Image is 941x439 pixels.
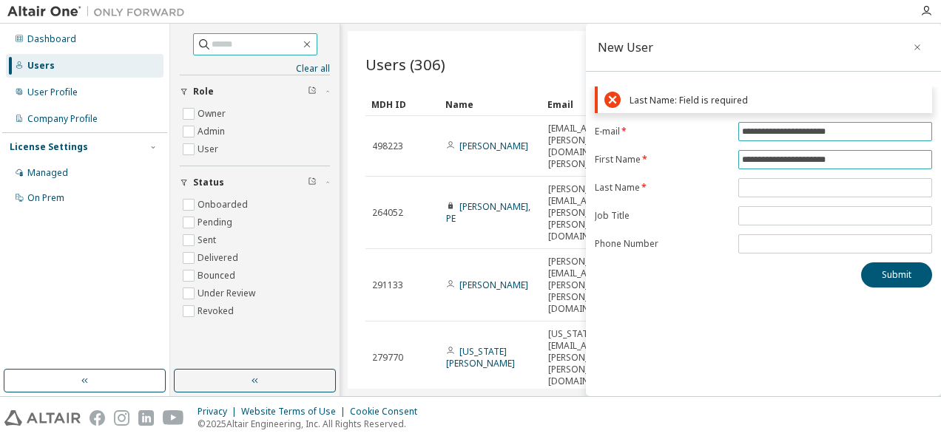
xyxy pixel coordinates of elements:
[198,105,229,123] label: Owner
[372,140,403,152] span: 498223
[350,406,426,418] div: Cookie Consent
[198,406,241,418] div: Privacy
[372,207,403,219] span: 264052
[27,113,98,125] div: Company Profile
[459,279,528,291] a: [PERSON_NAME]
[27,60,55,72] div: Users
[548,183,623,242] span: [PERSON_NAME][EMAIL_ADDRESS][PERSON_NAME][PERSON_NAME][DOMAIN_NAME]
[198,285,258,302] label: Under Review
[446,345,515,370] a: [US_STATE][PERSON_NAME]
[595,210,729,222] label: Job Title
[630,95,925,106] div: Last Name: Field is required
[114,410,129,426] img: instagram.svg
[198,123,228,140] label: Admin
[547,92,610,116] div: Email
[446,200,530,225] a: [PERSON_NAME], PE
[548,123,623,170] span: [EMAIL_ADDRESS][PERSON_NAME][DOMAIN_NAME][PERSON_NAME]
[241,406,350,418] div: Website Terms of Use
[180,166,330,199] button: Status
[10,141,88,153] div: License Settings
[198,302,237,320] label: Revoked
[163,410,184,426] img: youtube.svg
[372,279,403,291] span: 291133
[198,231,219,249] label: Sent
[198,418,426,430] p: © 2025 Altair Engineering, Inc. All Rights Reserved.
[198,140,221,158] label: User
[198,214,235,231] label: Pending
[459,140,528,152] a: [PERSON_NAME]
[138,410,154,426] img: linkedin.svg
[198,196,251,214] label: Onboarded
[4,410,81,426] img: altair_logo.svg
[598,41,653,53] div: New User
[372,352,403,364] span: 279770
[193,86,214,98] span: Role
[595,126,729,137] label: E-mail
[308,86,317,98] span: Clear filter
[595,238,729,250] label: Phone Number
[27,33,76,45] div: Dashboard
[193,177,224,188] span: Status
[308,177,317,188] span: Clear filter
[548,256,623,315] span: [PERSON_NAME][EMAIL_ADDRESS][PERSON_NAME][PERSON_NAME][DOMAIN_NAME]
[198,267,238,285] label: Bounced
[27,86,78,98] div: User Profile
[7,4,192,19] img: Altair One
[180,63,330,75] a: Clear all
[445,92,536,116] div: Name
[198,249,241,267] label: Delivered
[90,410,105,426] img: facebook.svg
[548,328,623,387] span: [US_STATE][EMAIL_ADDRESS][PERSON_NAME][PERSON_NAME][DOMAIN_NAME]
[365,54,445,75] span: Users (306)
[27,167,68,179] div: Managed
[27,192,64,204] div: On Prem
[371,92,434,116] div: MDH ID
[595,154,729,166] label: First Name
[595,182,729,194] label: Last Name
[180,75,330,108] button: Role
[861,262,932,287] button: Submit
